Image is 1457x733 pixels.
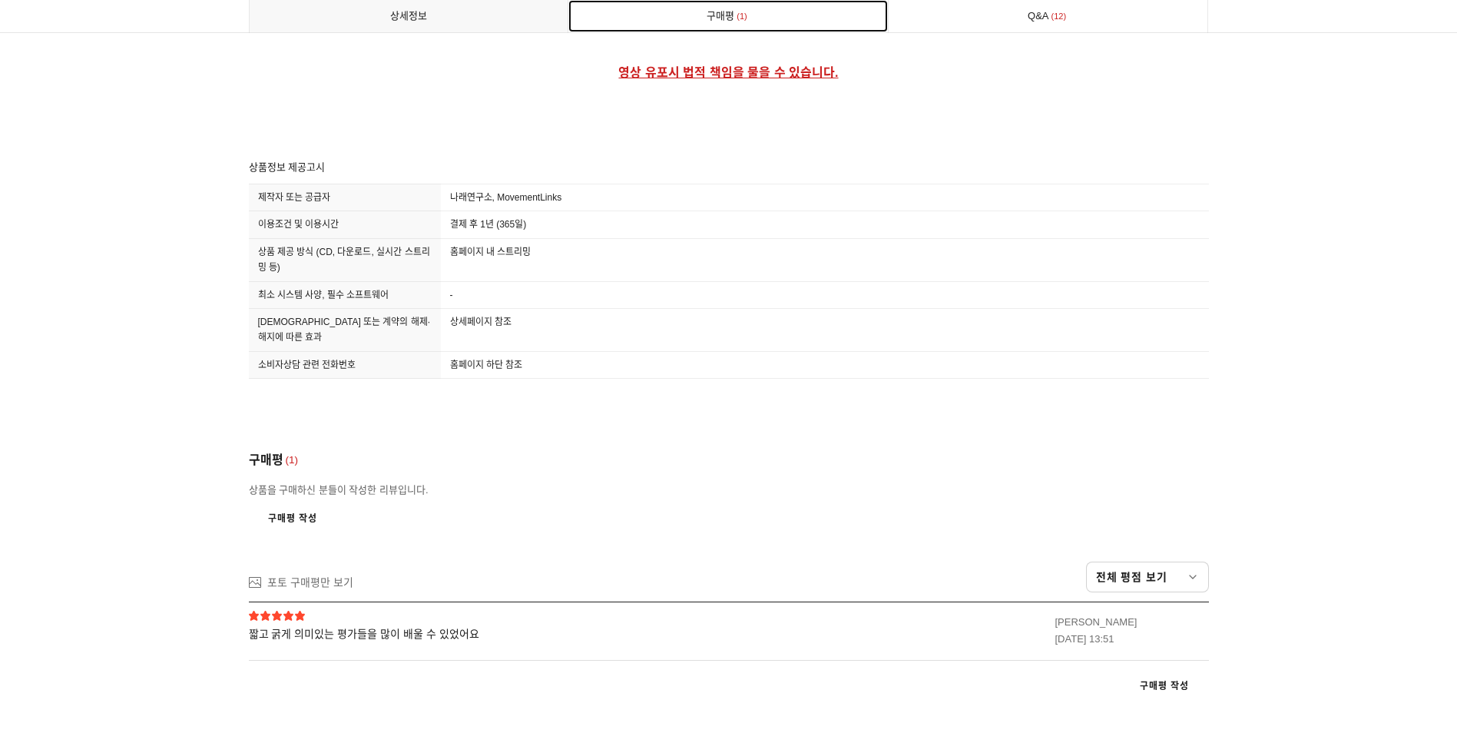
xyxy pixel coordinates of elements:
a: 구매평 작성 [1121,672,1208,701]
a: 구매평 작성 [249,505,336,533]
div: 나래연구소, MovementLinks [441,184,1209,211]
span: 전체 평점 보기 [1096,569,1168,585]
span: 1 [734,8,750,25]
div: 홈페이지 내 스트리밍 [441,238,1209,281]
span: 12 [1049,8,1069,25]
a: 포토 구매평만 보기 [249,574,354,592]
u: 영상 유포시 법적 책임을 물을 수 있습니다. [618,66,838,79]
div: 홈페이지 하단 참조 [441,351,1209,378]
span: 1 [283,452,301,468]
a: 전체 평점 보기 [1086,562,1209,592]
div: 상품 제공 방식 (CD, 다운로드, 실시간 스트리밍 등) [249,238,441,281]
div: 상세페이지 참조 [441,308,1209,351]
div: 상품을 구매하신 분들이 작성한 리뷰입니다. [249,482,1209,499]
div: 최소 시스템 사양, 필수 소프트웨어 [249,281,441,308]
div: [DATE] 13:51 [1055,631,1209,648]
div: 포토 구매평만 보기 [267,574,353,592]
div: 소비자상담 관련 전화번호 [249,351,441,378]
div: - [441,281,1209,308]
span: 짧고 굵게 의미있는 평가들을 많이 배울 수 있었어요 [249,626,786,642]
div: 제작자 또는 공급자 [249,184,441,211]
div: 결제 후 1년 (365일) [441,211,1209,238]
div: 이용조건 및 이용시간 [249,211,441,238]
div: [DEMOGRAPHIC_DATA] 또는 계약의 해제·해지에 따른 효과 [249,308,441,351]
div: 구매평 [249,449,301,482]
div: [PERSON_NAME] [1055,614,1209,631]
div: 상품정보 제공고시 [249,159,1209,176]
